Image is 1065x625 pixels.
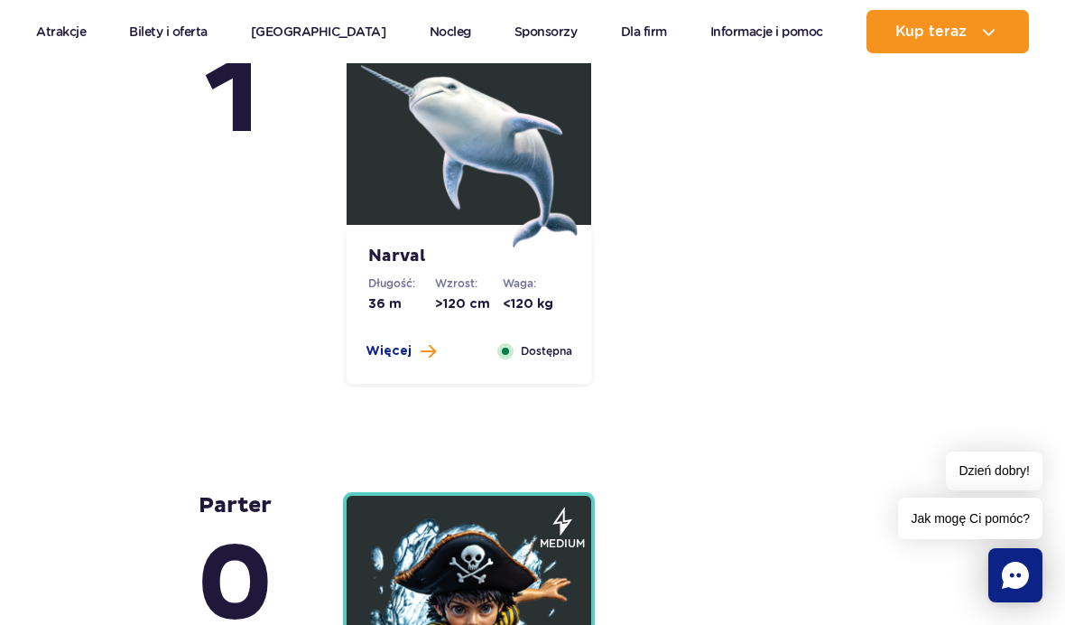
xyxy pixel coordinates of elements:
span: Kup teraz [895,23,967,40]
a: Dla firm [621,10,667,53]
span: Dzień dobry! [946,452,1042,490]
a: [GEOGRAPHIC_DATA] [251,10,386,53]
a: Atrakcje [36,10,86,53]
dt: Waga: [503,275,570,292]
img: 683e9ee72ae01980619394.png [361,31,578,247]
strong: piętro [197,5,268,165]
dd: <120 kg [503,295,570,313]
span: 1 [197,32,268,165]
dd: 36 m [368,295,435,313]
a: Bilety i oferta [129,10,208,53]
a: Nocleg [430,10,471,53]
div: Chat [988,548,1042,602]
button: Więcej [366,342,436,360]
dt: Wzrost: [435,275,502,292]
span: Więcej [366,342,412,360]
a: Sponsorzy [514,10,578,53]
span: Dostępna [521,342,572,360]
button: Kup teraz [866,10,1029,53]
strong: Narval [368,247,570,266]
span: medium [540,536,585,552]
dd: >120 cm [435,295,502,313]
a: Informacje i pomoc [710,10,823,53]
span: Jak mogę Ci pomóc? [898,498,1042,539]
dt: Długość: [368,275,435,292]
